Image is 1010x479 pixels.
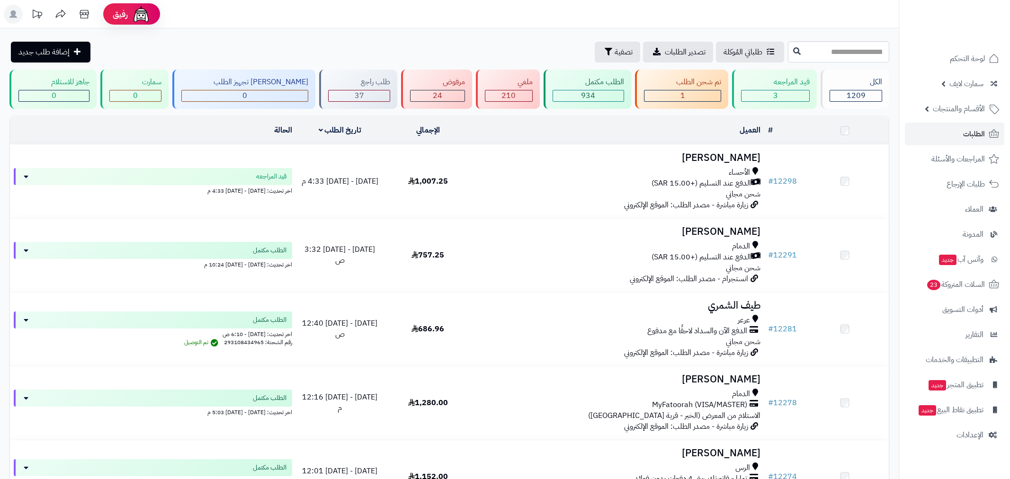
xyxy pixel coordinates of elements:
div: [PERSON_NAME] تجهيز الطلب [181,77,309,88]
a: المراجعات والأسئلة [905,148,1004,170]
a: المدونة [905,223,1004,246]
span: 1 [680,90,685,101]
div: ملغي [485,77,533,88]
span: المراجعات والأسئلة [931,152,985,166]
span: 1,007.25 [408,176,448,187]
div: مرفوض [410,77,465,88]
h3: [PERSON_NAME] [475,374,760,385]
span: سمارت لايف [949,77,983,90]
div: 24 [411,90,465,101]
a: تصدير الطلبات [643,42,713,62]
div: 3 [742,90,809,101]
span: # [768,323,773,335]
div: 0 [110,90,161,101]
a: تحديثات المنصة [25,5,49,26]
span: زيارة مباشرة - مصدر الطلب: الموقع الإلكتروني [624,421,748,432]
span: الطلب مكتمل [253,393,286,403]
span: الدمام [732,389,750,399]
span: جديد [929,380,946,390]
div: 0 [19,90,89,101]
a: #12291 [768,249,797,261]
a: الحالة [274,124,292,136]
span: رفيق [113,9,128,20]
span: [DATE] - [DATE] 12:40 ص [302,318,377,340]
a: الطلبات [905,123,1004,145]
span: الدفع الآن والسداد لاحقًا مع مدفوع [647,326,747,337]
a: العميل [740,124,760,136]
a: التقارير [905,323,1004,346]
span: تصدير الطلبات [665,46,706,58]
span: 1,280.00 [408,397,448,408]
h3: طيف الشمري [475,300,760,311]
span: الإعدادات [956,428,983,442]
span: الدفع عند التسليم (+15.00 SAR) [652,178,751,189]
span: [DATE] - [DATE] 3:32 ص [304,244,375,266]
span: لوحة التحكم [950,52,985,65]
span: [DATE] - [DATE] 12:16 م [302,391,377,414]
span: 0 [52,90,56,101]
span: [DATE] - [DATE] 4:33 م [302,176,378,187]
span: العملاء [965,203,983,216]
span: # [768,176,773,187]
span: جديد [919,405,936,416]
span: MyFatoorah (VISA/MASTER) [652,399,747,410]
a: الطلب مكتمل 934 [542,70,633,109]
a: تطبيق نقاط البيعجديد [905,399,1004,421]
div: الكل [830,77,882,88]
div: سمارت [109,77,161,88]
a: جاهز للاستلام 0 [8,70,98,109]
span: الرس [735,462,750,473]
span: الدمام [732,241,750,252]
div: اخر تحديث: [DATE] - [DATE] 5:03 م [14,407,292,417]
a: قيد المراجعه 3 [730,70,819,109]
a: أدوات التسويق [905,298,1004,321]
a: لوحة التحكم [905,47,1004,70]
span: تم التوصيل [184,338,221,346]
a: وآتس آبجديد [905,248,1004,271]
span: 37 [355,90,364,101]
a: طلبات الإرجاع [905,173,1004,195]
a: طلب راجع 37 [317,70,399,109]
a: إضافة طلب جديد [11,42,90,62]
span: 24 [433,90,442,101]
a: العملاء [905,198,1004,221]
span: انستجرام - مصدر الطلب: الموقع الإلكتروني [630,273,748,284]
h3: [PERSON_NAME] [475,152,760,163]
div: جاهز للاستلام [18,77,89,88]
span: الطلبات [963,127,985,141]
div: اخر تحديث: [DATE] - [DATE] 4:33 م [14,185,292,195]
span: التطبيقات والخدمات [926,353,983,366]
a: سمارت 0 [98,70,170,109]
div: اخر تحديث: [DATE] - [DATE] 10:24 م [14,259,292,269]
span: شحن مجاني [726,262,760,274]
div: الطلب مكتمل [553,77,624,88]
span: 686.96 [411,323,444,335]
a: مرفوض 24 [399,70,474,109]
a: #12278 [768,397,797,408]
a: تطبيق المتجرجديد [905,373,1004,396]
img: logo-2.png [946,27,1001,46]
span: 23 [927,280,940,290]
span: الاستلام من المعرض (الخبر - قرية [GEOGRAPHIC_DATA]) [588,410,760,421]
span: 3 [773,90,778,101]
div: 934 [553,90,624,101]
div: اخر تحديث: [DATE] - 6:10 ص [14,328,292,338]
span: الطلب مكتمل [253,246,286,255]
span: أدوات التسويق [942,303,983,316]
div: قيد المراجعه [741,77,810,88]
div: 210 [485,90,532,101]
span: شحن مجاني [726,336,760,347]
span: التقارير [965,328,983,341]
span: قيد المراجعه [256,172,286,181]
span: إضافة طلب جديد [18,46,70,58]
span: الأقسام والمنتجات [933,102,985,115]
a: #12298 [768,176,797,187]
a: [PERSON_NAME] تجهيز الطلب 0 [170,70,318,109]
div: 37 [329,90,390,101]
span: تطبيق المتجر [928,378,983,391]
a: الإعدادات [905,424,1004,446]
span: رقم الشحنة: 293108434965 [224,338,292,346]
span: # [768,397,773,408]
span: # [768,249,773,261]
span: 0 [242,90,247,101]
